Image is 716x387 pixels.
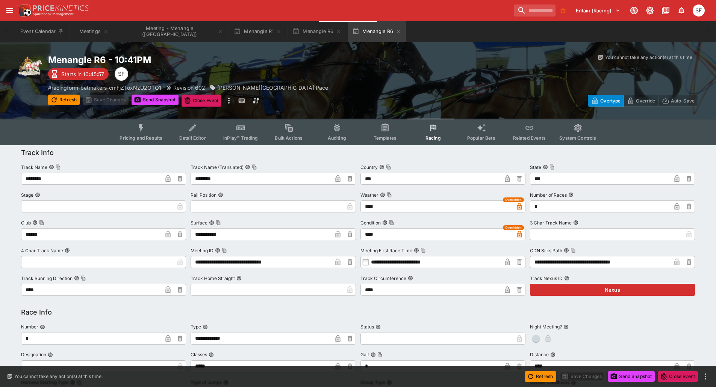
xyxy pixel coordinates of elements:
[557,5,569,17] button: No Bookmarks
[288,21,346,42] button: Menangle R6
[21,351,46,358] p: Designation
[360,275,406,282] p: Track Circumference
[382,220,388,225] button: ConditionCopy To Clipboard
[275,135,303,141] span: Bulk Actions
[217,84,328,92] p: [PERSON_NAME][GEOGRAPHIC_DATA] Pace
[530,284,695,296] button: Nexus
[568,192,574,197] button: Number of Races
[48,95,80,105] button: Refresh
[173,84,205,92] p: Revision 602
[81,276,86,281] button: Copy To Clipboard
[360,164,378,170] p: Country
[414,248,419,253] button: Meeting First Race TimeCopy To Clipboard
[624,95,658,107] button: Override
[505,197,522,202] span: Overridden
[530,275,563,282] p: Track Nexus ID
[564,276,569,281] button: Track Nexus ID
[389,220,394,225] button: Copy To Clipboard
[421,248,426,253] button: Copy To Clipboard
[32,220,38,225] button: ClubCopy To Clipboard
[375,324,381,330] button: Status
[39,220,44,225] button: Copy To Clipboard
[115,67,128,81] div: Sugaluopea Filipaina
[659,4,672,17] button: Documentation
[191,275,235,282] p: Track Home Straight
[21,148,54,157] h5: Track Info
[636,97,655,105] p: Override
[658,371,698,382] button: Close Event
[182,95,222,107] button: Close Event
[21,192,33,198] p: Stage
[18,54,42,78] img: harness_racing.png
[209,220,214,225] button: SurfaceCopy To Clipboard
[530,351,549,358] p: Distance
[380,192,385,197] button: WeatherCopy To Clipboard
[588,95,624,107] button: Overtype
[600,97,621,105] p: Overtype
[56,164,61,170] button: Copy To Clipboard
[223,135,258,141] span: InPlay™ Trading
[16,21,68,42] button: Event Calendar
[374,135,397,141] span: Templates
[21,275,73,282] p: Track Running Direction
[360,351,369,358] p: Gait
[386,164,391,170] button: Copy To Clipboard
[371,352,376,357] button: GaitCopy To Clipboard
[120,135,162,141] span: Pricing and Results
[605,54,693,61] p: You cannot take any action(s) at this time.
[530,192,567,198] p: Number of Races
[33,5,89,11] img: PriceKinetics
[40,324,45,330] button: Number
[236,276,242,281] button: Track Home Straight
[120,21,228,42] button: Meeting - Menangle (AUS)
[14,373,103,380] p: You cannot take any action(s) at this time.
[360,324,374,330] p: Status
[48,84,161,92] p: Copy To Clipboard
[132,95,179,105] button: Send Snapshot
[573,220,578,225] button: 3 Char Track Name
[114,119,602,145] div: Event type filters
[229,21,286,42] button: Menangle R1
[33,12,74,16] img: Sportsbook Management
[675,4,688,17] button: Notifications
[210,84,328,92] div: Kearns Shopping Centre Pace
[218,192,223,197] button: Rail Position
[530,220,572,226] p: 3 Char Track Name
[360,192,378,198] p: Weather
[530,247,562,254] p: CDN Silks Path
[222,248,227,253] button: Copy To Clipboard
[588,95,698,107] div: Start From
[21,308,52,316] h5: Race Info
[571,5,625,17] button: Select Tenant
[563,324,569,330] button: Night Meeting?
[360,220,381,226] p: Condition
[530,164,541,170] p: State
[245,164,250,170] button: Track Name (Translated)Copy To Clipboard
[513,135,546,141] span: Related Events
[425,135,441,141] span: Racing
[379,164,384,170] button: CountryCopy To Clipboard
[21,247,63,254] p: 4 Char Track Name
[209,352,214,357] button: Classes
[530,324,562,330] p: Night Meeting?
[3,4,17,17] button: open drawer
[643,4,657,17] button: Toggle light/dark mode
[203,324,208,330] button: Type
[348,21,406,42] button: Menangle R6
[408,276,413,281] button: Track Circumference
[252,164,257,170] button: Copy To Clipboard
[74,276,79,281] button: Track Running DirectionCopy To Clipboard
[35,192,40,197] button: Stage
[328,135,346,141] span: Auditing
[179,135,206,141] span: Detail Editor
[191,220,207,226] p: Surface
[61,70,104,78] p: Starts in 10:45:57
[505,225,522,230] span: Overridden
[21,164,47,170] p: Track Name
[360,247,412,254] p: Meeting First Race Time
[559,135,596,141] span: System Controls
[48,54,373,66] h2: Copy To Clipboard
[514,5,556,17] input: search
[191,324,201,330] p: Type
[21,324,38,330] p: Number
